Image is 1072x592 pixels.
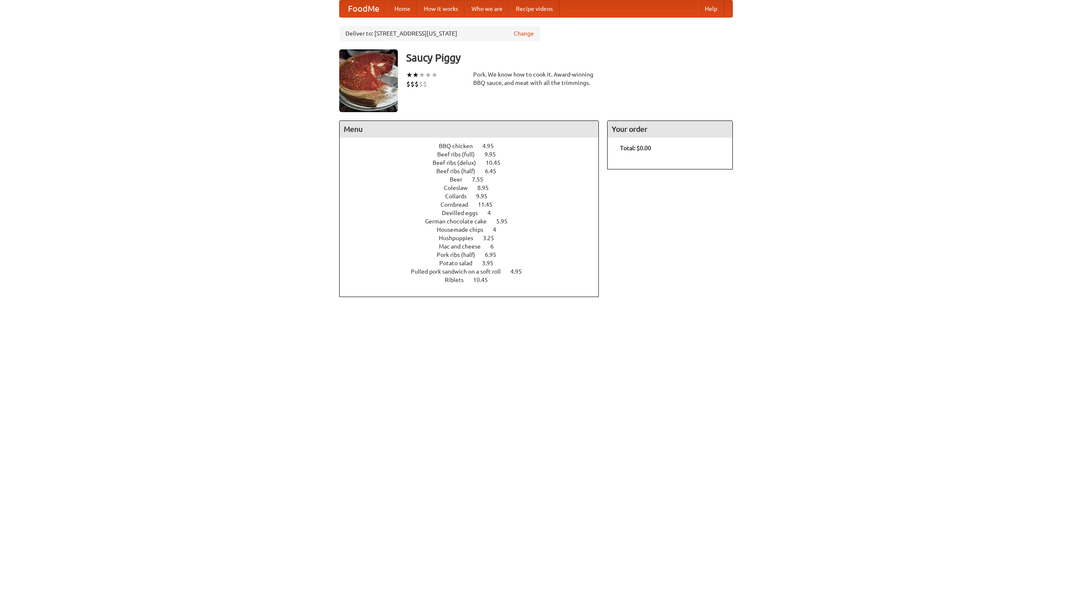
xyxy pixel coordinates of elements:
a: How it works [417,0,465,17]
a: Pork ribs (half) 6.95 [437,251,512,258]
span: 8.95 [477,185,497,191]
b: Total: $0.00 [620,145,651,151]
span: 4 [487,210,499,216]
span: Beef ribs (half) [436,168,484,174]
a: Home [388,0,417,17]
a: Beef ribs (delux) 10.45 [433,159,516,166]
span: German chocolate cake [425,218,495,225]
a: Coleslaw 8.95 [444,185,504,191]
a: Change [514,29,534,38]
li: $ [410,79,415,89]
a: FoodMe [340,0,388,17]
a: Recipe videos [509,0,559,17]
a: German chocolate cake 5.95 [425,218,523,225]
span: 7.55 [472,176,492,183]
a: Pulled pork sandwich on a soft roll 4.95 [411,268,537,275]
a: Riblets 10.45 [445,277,503,283]
span: 6.45 [485,168,505,174]
li: ★ [431,70,438,79]
span: 3.25 [483,235,502,241]
a: Help [698,0,724,17]
span: 9.95 [484,151,504,158]
span: 9.95 [476,193,496,200]
li: ★ [412,70,419,79]
a: Hushpuppies 3.25 [439,235,510,241]
a: Devilled eggs 4 [442,210,506,216]
span: 11.45 [478,201,501,208]
span: Pulled pork sandwich on a soft roll [411,268,509,275]
a: Mac and cheese 6 [439,243,509,250]
span: 4.95 [510,268,530,275]
span: Cornbread [441,201,477,208]
span: Hushpuppies [439,235,482,241]
span: 5.95 [496,218,516,225]
span: Beef ribs (delux) [433,159,484,166]
a: Collards 9.95 [445,193,503,200]
h4: Menu [340,121,598,138]
h4: Your order [608,121,732,138]
span: Coleslaw [444,185,476,191]
li: $ [415,79,419,89]
span: 4.95 [482,143,502,149]
li: $ [423,79,427,89]
a: Housemade chips 4 [437,226,512,233]
span: Beef ribs (full) [437,151,483,158]
a: Potato salad 3.95 [439,260,509,267]
li: $ [419,79,423,89]
li: ★ [406,70,412,79]
a: Who we are [465,0,509,17]
span: 10.45 [486,159,509,166]
span: Devilled eggs [442,210,486,216]
span: Mac and cheese [439,243,489,250]
div: Pork. We know how to cook it. Award-winning BBQ sauce, and meat with all the trimmings. [473,70,599,87]
span: 6 [490,243,502,250]
span: Housemade chips [437,226,492,233]
span: Collards [445,193,475,200]
span: Riblets [445,277,472,283]
a: Beef ribs (half) 6.45 [436,168,512,174]
li: ★ [425,70,431,79]
span: Potato salad [439,260,481,267]
span: BBQ chicken [439,143,481,149]
img: angular.jpg [339,49,398,112]
span: 4 [493,226,505,233]
span: 10.45 [473,277,496,283]
span: 6.95 [485,251,505,258]
span: 3.95 [482,260,502,267]
a: Beer 7.55 [450,176,499,183]
span: Pork ribs (half) [437,251,484,258]
a: Cornbread 11.45 [441,201,508,208]
div: Deliver to: [STREET_ADDRESS][US_STATE] [339,26,540,41]
a: Beef ribs (full) 9.95 [437,151,511,158]
li: $ [406,79,410,89]
li: ★ [419,70,425,79]
h3: Saucy Piggy [406,49,733,66]
a: BBQ chicken 4.95 [439,143,509,149]
span: Beer [450,176,471,183]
